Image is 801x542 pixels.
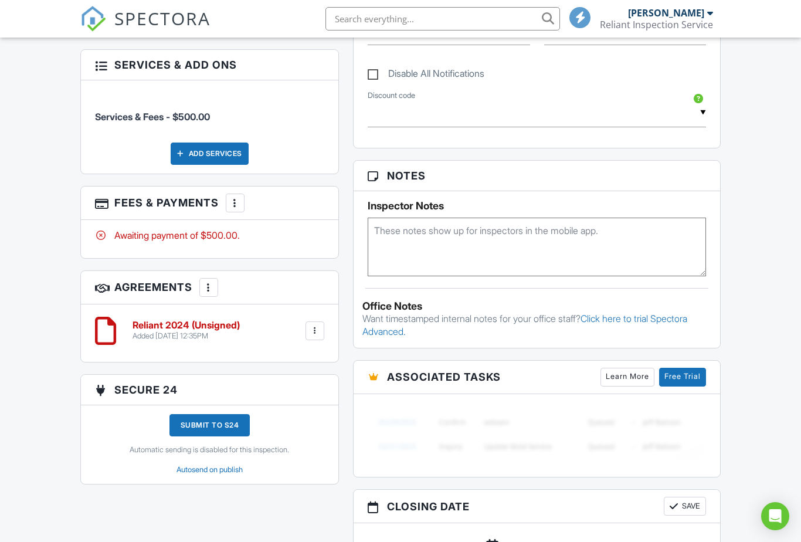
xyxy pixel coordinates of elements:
div: Added [DATE] 12:35PM [133,331,240,341]
a: Automatic sending is disabled for this inspection. [130,445,289,455]
a: Learn More [600,368,654,387]
a: Submit to S24 [169,414,250,445]
label: Discount code [368,90,415,101]
div: Submit to S24 [169,414,250,436]
img: The Best Home Inspection Software - Spectora [80,6,106,32]
div: Awaiting payment of $500.00. [95,229,324,242]
a: SPECTORA [80,16,211,40]
h3: Notes [354,161,720,191]
h3: Secure 24 [81,375,338,405]
button: Save [664,497,706,516]
div: Office Notes [362,300,711,312]
h3: Services & Add ons [81,50,338,80]
span: SPECTORA [114,6,211,31]
h3: Agreements [81,271,338,304]
div: [PERSON_NAME] [628,7,704,19]
div: Add Services [171,143,249,165]
label: Disable All Notifications [368,68,484,83]
li: Service: Services & Fees [95,89,324,133]
span: Services & Fees - $500.00 [95,111,210,123]
h6: Reliant 2024 (Unsigned) [133,320,240,331]
p: Want timestamped internal notes for your office staff? [362,312,711,338]
h3: Fees & Payments [81,187,338,220]
div: Reliant Inspection Service [600,19,713,31]
h5: Inspector Notes [368,200,706,212]
div: Open Intercom Messenger [761,502,789,530]
a: Autosend on publish [177,465,243,474]
input: Search everything... [325,7,560,31]
a: Click here to trial Spectora Advanced. [362,313,687,337]
a: Reliant 2024 (Unsigned) Added [DATE] 12:35PM [133,320,240,341]
span: Closing date [387,499,470,514]
img: blurred-tasks-251b60f19c3f713f9215ee2a18cbf2105fc2d72fcd585247cf5e9ec0c957c1dd.png [368,403,706,466]
a: Free Trial [659,368,706,387]
span: Associated Tasks [387,369,501,385]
